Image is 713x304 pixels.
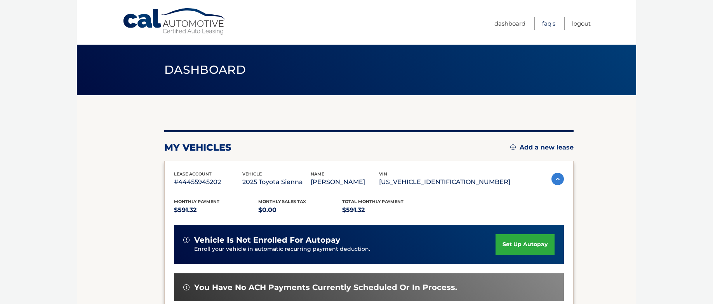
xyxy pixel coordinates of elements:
span: lease account [174,171,212,177]
span: vehicle [242,171,262,177]
a: Add a new lease [510,144,574,151]
a: FAQ's [542,17,555,30]
h2: my vehicles [164,142,231,153]
span: Total Monthly Payment [342,199,403,204]
a: set up autopay [496,234,555,255]
img: add.svg [510,144,516,150]
p: $0.00 [258,205,343,215]
span: vin [379,171,387,177]
span: Monthly Payment [174,199,219,204]
a: Cal Automotive [122,8,227,35]
span: Dashboard [164,63,246,77]
span: name [311,171,324,177]
span: You have no ACH payments currently scheduled or in process. [194,283,457,292]
p: #44455945202 [174,177,242,188]
p: Enroll your vehicle in automatic recurring payment deduction. [194,245,496,254]
img: alert-white.svg [183,284,190,290]
img: accordion-active.svg [551,173,564,185]
span: vehicle is not enrolled for autopay [194,235,340,245]
a: Dashboard [494,17,525,30]
a: Logout [572,17,591,30]
p: $591.32 [174,205,258,215]
span: Monthly sales Tax [258,199,306,204]
p: $591.32 [342,205,426,215]
p: [US_VEHICLE_IDENTIFICATION_NUMBER] [379,177,510,188]
p: [PERSON_NAME] [311,177,379,188]
img: alert-white.svg [183,237,190,243]
p: 2025 Toyota Sienna [242,177,311,188]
